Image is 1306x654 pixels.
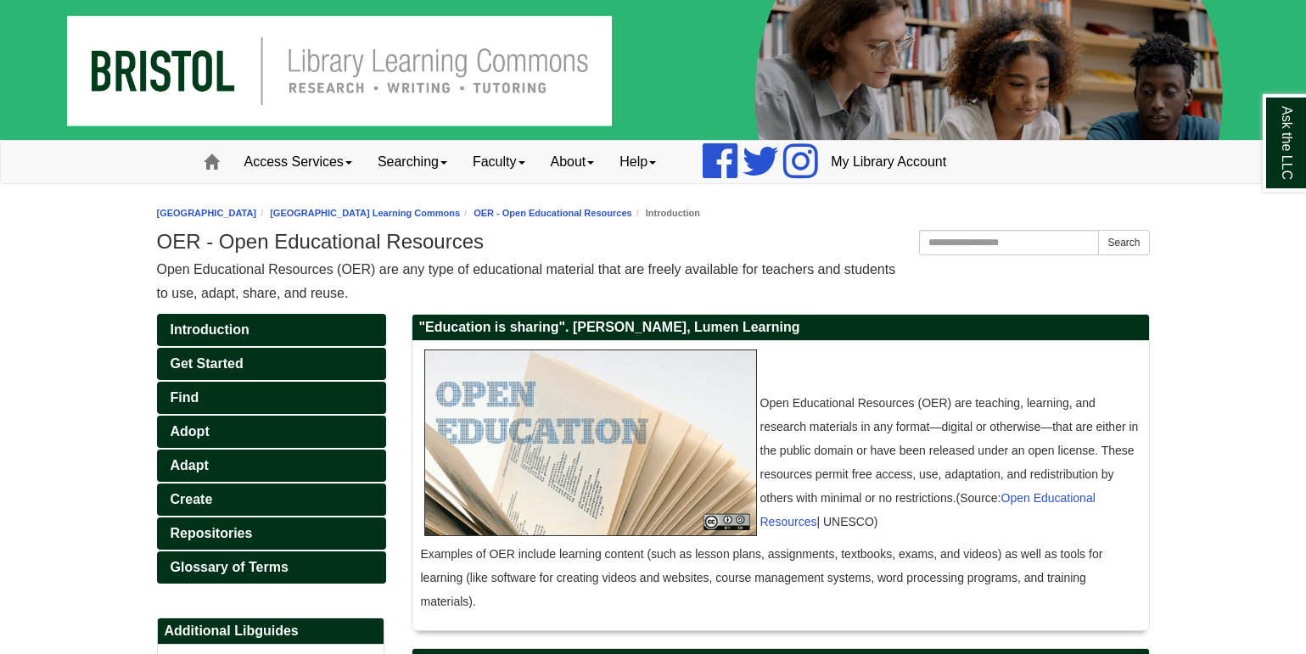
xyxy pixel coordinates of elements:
a: [GEOGRAPHIC_DATA] [157,208,257,218]
a: OER - Open Educational Resources [474,208,631,218]
a: Glossary of Terms [157,551,386,584]
span: Create [171,492,213,506]
span: Introduction [171,322,249,337]
span: (Source: | UNESCO) [760,491,1096,528]
a: Find [157,382,386,414]
h1: OER - Open Educational Resources [157,230,1150,254]
a: Adapt [157,450,386,482]
a: Searching [365,141,460,183]
a: Repositories [157,517,386,550]
span: Open Educational Resources (OER) are teaching, learning, and research materials in any format—dig... [760,396,1139,505]
span: Find [171,390,199,405]
span: Repositories [171,526,253,540]
a: Help [607,141,669,183]
a: Adopt [157,416,386,448]
h2: Additional Libguides [158,618,384,645]
span: Adopt [171,424,210,439]
a: Introduction [157,314,386,346]
a: Access Services [232,141,365,183]
a: About [538,141,608,183]
a: My Library Account [818,141,959,183]
span: Glossary of Terms [171,560,289,574]
span: Adapt [171,458,209,472]
span: Examples of OER include learning content (such as lesson plans, assignments, textbooks, exams, an... [421,547,1103,608]
button: Search [1098,230,1149,255]
span: Get Started [171,356,244,371]
span: Open Educational Resources (OER) are any type of educational material that are freely available f... [157,262,896,300]
a: [GEOGRAPHIC_DATA] Learning Commons [270,208,460,218]
a: Get Started [157,348,386,380]
li: Introduction [632,205,700,221]
a: Open Educational Resources [760,491,1096,528]
a: Faculty [460,141,538,183]
h2: "Education is sharing". [PERSON_NAME], Lumen Learning [412,315,1149,341]
nav: breadcrumb [157,205,1150,221]
a: Create [157,484,386,516]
